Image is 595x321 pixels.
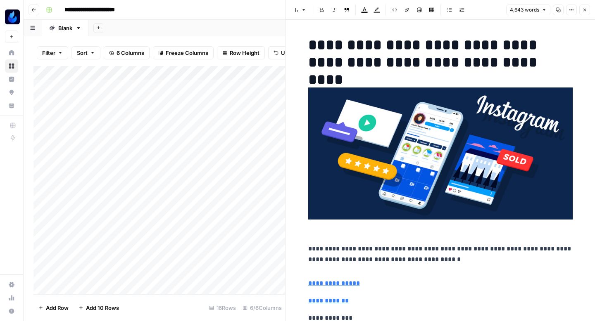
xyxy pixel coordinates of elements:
span: Filter [42,49,55,57]
button: Add 10 Rows [74,301,124,314]
span: 6 Columns [117,49,144,57]
button: 4,643 words [506,5,550,15]
span: Sort [77,49,88,57]
a: Home [5,46,18,59]
a: Your Data [5,99,18,112]
a: Usage [5,291,18,304]
span: Undo [281,49,295,57]
button: 6 Columns [104,46,150,59]
a: Blank [42,20,88,36]
a: Browse [5,59,18,73]
button: Add Row [33,301,74,314]
div: 16 Rows [206,301,239,314]
button: Workspace: AgentFire Content [5,7,18,27]
div: Blank [58,24,72,32]
a: Insights [5,73,18,86]
button: Sort [71,46,100,59]
span: Row Height [230,49,259,57]
button: Help + Support [5,304,18,318]
button: Row Height [217,46,265,59]
button: Filter [37,46,68,59]
button: Freeze Columns [153,46,214,59]
div: 6/6 Columns [239,301,285,314]
a: Opportunities [5,86,18,99]
img: AgentFire Content Logo [5,9,20,24]
span: 4,643 words [510,6,539,14]
span: Freeze Columns [166,49,208,57]
button: Undo [268,46,300,59]
span: Add 10 Rows [86,304,119,312]
a: Settings [5,278,18,291]
span: Add Row [46,304,69,312]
